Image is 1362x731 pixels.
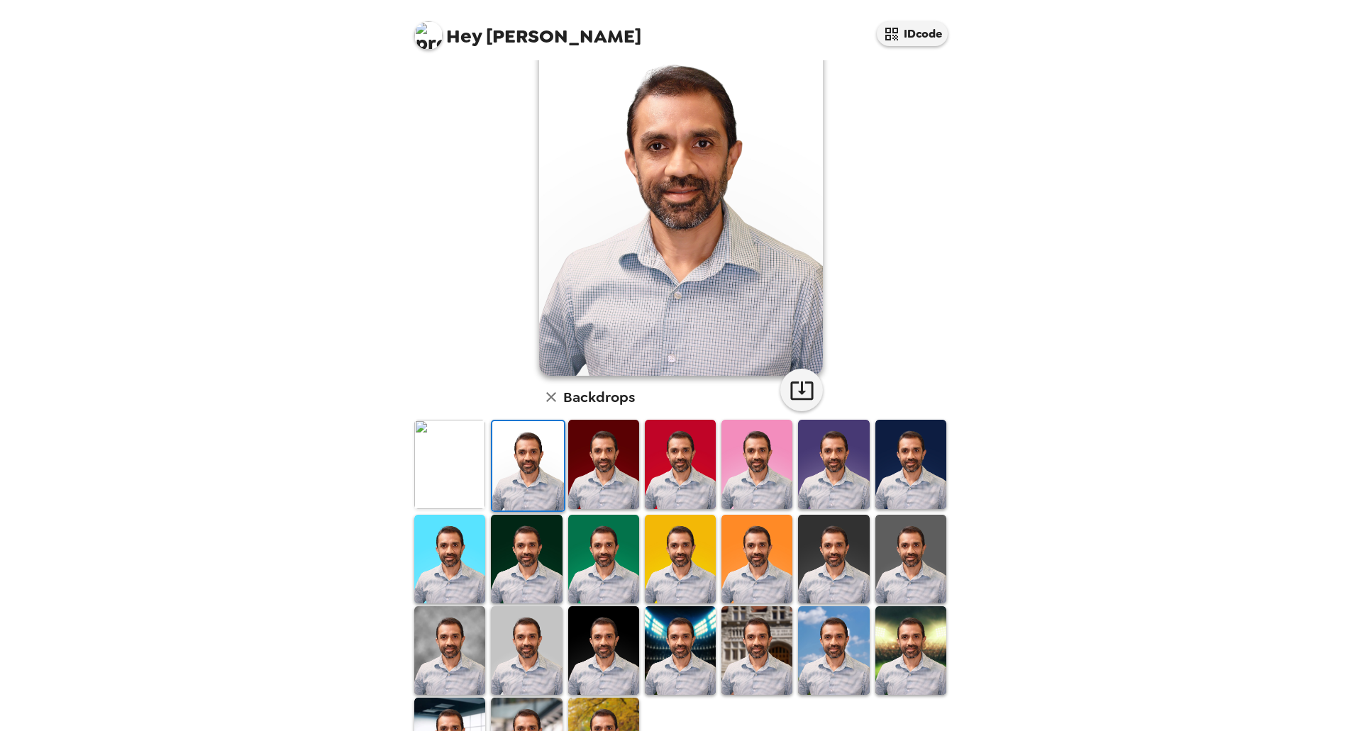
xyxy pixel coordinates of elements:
[877,21,948,46] button: IDcode
[446,23,482,49] span: Hey
[414,21,443,50] img: profile pic
[539,21,823,376] img: user
[563,386,635,408] h6: Backdrops
[414,420,485,508] img: Original
[414,14,641,46] span: [PERSON_NAME]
